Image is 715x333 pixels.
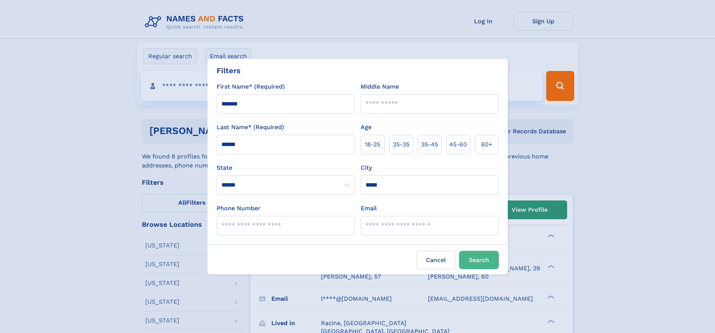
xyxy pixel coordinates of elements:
span: 45‑60 [449,140,467,149]
label: City [361,163,372,172]
div: Filters [217,65,241,76]
span: 18‑25 [365,140,380,149]
label: Middle Name [361,82,399,91]
label: Phone Number [217,204,260,213]
label: First Name* (Required) [217,82,285,91]
label: Cancel [416,251,456,269]
label: Last Name* (Required) [217,123,284,132]
span: 35‑45 [421,140,438,149]
label: Email [361,204,377,213]
button: Search [459,251,499,269]
span: 25‑35 [393,140,409,149]
label: State [217,163,355,172]
label: Age [361,123,372,132]
span: 60+ [481,140,492,149]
